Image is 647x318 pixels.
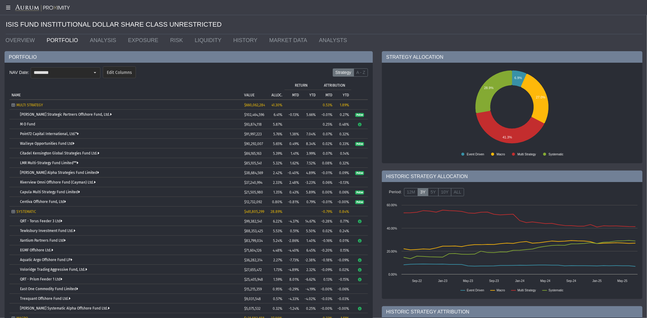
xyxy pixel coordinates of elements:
td: -0.81% [285,197,301,207]
td: 1.62% [285,158,301,168]
text: Systematic [549,153,564,156]
p: ALLOC. [271,93,282,97]
text: Macro [497,289,505,292]
td: -0.13% [285,110,301,119]
div: HISTORIC STRATEGY ALLOCATION [382,171,642,182]
td: 0.13% [318,274,335,284]
td: -7.73% [285,255,301,265]
td: -4.89% [285,265,301,274]
td: 3.99% [301,148,318,158]
a: ANALYSTS [315,34,355,46]
span: 5.87% [273,122,282,127]
td: 0.01% [335,236,351,245]
td: 1.40% [301,236,318,245]
td: -0.28% [318,216,335,226]
p: MTD [325,93,332,97]
text: 41.3% [503,135,512,139]
span: 28.89% [271,210,282,214]
td: 7.04% [301,129,318,139]
div: STRATEGY ALLOCATION [382,51,642,63]
td: -0.18% [318,255,335,265]
td: 0.06% [318,177,335,187]
div: 0.84% [337,210,349,214]
span: MULTI STRATEGY [16,103,43,107]
text: Event Driven [467,289,484,292]
td: 0.25% [318,119,335,129]
span: $102,464,596 [244,113,264,117]
td: 14.67% [301,216,318,226]
p: YTD [343,93,349,97]
a: Trexquant Offshore Fund Ltd. [20,296,70,301]
td: -4.33% [285,294,301,303]
span: $71,604,126 [244,248,261,253]
span: $37,240,994 [244,181,262,185]
td: 5.89% [301,187,318,197]
td: -4.19% [301,284,318,294]
td: -0.03% [335,294,351,303]
td: Column MTD [318,90,335,99]
td: Column MTD [285,90,301,99]
span: 41.30% [271,103,282,107]
a: [PERSON_NAME] Strategic Partners Offshore Fund, Ltd. [20,112,112,117]
span: 4.48% [273,248,282,253]
td: 0.33% [335,139,351,148]
td: -4.02% [301,294,318,303]
span: 2.33% [273,181,282,185]
a: Aquatic Argo Offshore Fund LP [20,258,72,262]
td: -0.16% [318,236,335,245]
td: -0.03% [318,294,335,303]
span: Pulse [355,113,364,117]
td: 0.27% [335,110,351,119]
td: 0.43% [285,187,301,197]
div: -0.79% [320,210,332,214]
td: 8.34% [301,139,318,148]
td: 0.48% [335,119,351,129]
span: 5.76% [273,132,282,136]
p: MTD [292,93,299,97]
a: Pulse [355,171,364,175]
td: Column ALLOC. [265,80,285,99]
span: Pulse [355,200,364,204]
p: NAME [12,93,21,97]
div: 1.89% [337,103,349,107]
text: 40.00% [387,227,397,230]
td: -2.38% [301,255,318,265]
span: $36,282,314 [244,258,262,262]
td: -1.24% [285,303,301,313]
text: 27.0% [536,95,545,99]
text: May-25 [617,279,628,283]
a: RISK [166,34,190,46]
td: -0.00% [318,284,335,294]
text: 0.00% [389,273,397,276]
span: $38,684,569 [244,171,263,175]
div: PORTFOLIO [5,51,373,63]
td: 0.15% [335,245,351,255]
td: -4.40% [285,245,301,255]
p: YTD [309,93,316,97]
span: 5.24% [273,239,282,243]
td: -0.01% [318,110,335,119]
a: Voloridge Trading Aggressive Fund, Ltd. [20,267,87,272]
td: 5.50% [301,226,318,236]
td: -0.00% [335,303,351,313]
td: -0.29% [285,284,301,294]
span: $25,405,948 [244,277,263,282]
text: 6.9% [514,76,522,80]
text: Jan-23 [438,279,448,283]
td: -3.23% [301,177,318,187]
a: Pulse [355,112,364,117]
td: 0.77% [335,216,351,226]
div: NAV Date: [9,67,31,78]
label: Strategy [333,68,354,77]
text: Multi Strategy [517,153,536,156]
a: Pulse [355,190,364,194]
text: Event Driven [467,153,484,156]
a: Pulse [355,141,364,146]
div: ISIS FUND INSTITUTIONAL DOLLAR SHARE CLASS UNRESTRICTED [6,15,642,34]
a: EGMF Offshore Ltd. [20,248,53,252]
a: Walleye Opportunities Fund Ltd [20,141,74,146]
a: PORTFOLIO [42,34,86,46]
td: -0.00% [335,197,351,207]
text: Sep-23 [489,279,499,283]
td: 2.48% [285,177,301,187]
